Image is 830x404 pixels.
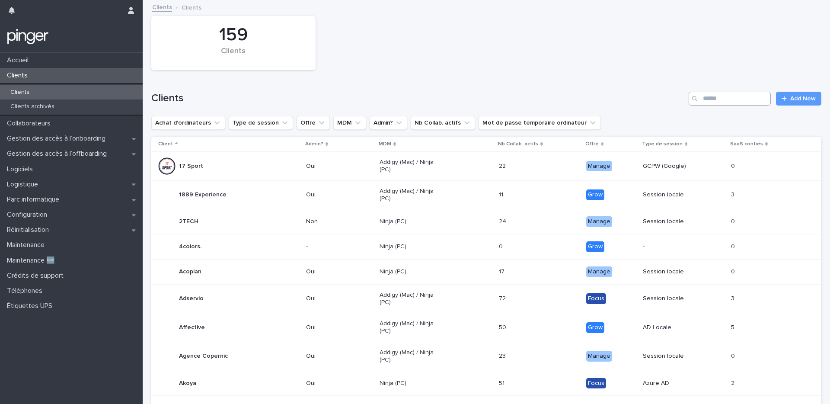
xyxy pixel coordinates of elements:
p: Logiciels [3,165,40,173]
p: 72 [499,293,508,302]
p: Agence Copernic [179,353,228,360]
div: 159 [166,24,301,46]
p: 17 [499,266,506,276]
button: Achat d'ordinateurs [151,116,225,130]
p: Affective [179,324,205,331]
p: 2 [731,378,736,387]
p: Adservio [179,295,204,302]
p: Offre [585,139,599,149]
p: SaaS confiés [730,139,763,149]
div: Grow [586,322,604,333]
p: Ninja (PC) [380,380,441,387]
div: Manage [586,216,612,227]
p: Téléphones [3,287,49,295]
tr: AcoplanOuiNinja (PC)1717 ManageSession locale00 [151,259,821,284]
div: Focus [586,293,606,304]
p: Addigy (Mac) / Ninja (PC) [380,188,441,202]
p: Nb Collab. actifs [498,139,538,149]
p: Addigy (Mac) / Ninja (PC) [380,292,441,306]
p: Maintenance 🆕 [3,257,62,265]
p: 3 [731,189,736,199]
p: Configuration [3,211,54,219]
p: Akoya [179,380,196,387]
tr: Agence CopernicOuiAddigy (Mac) / Ninja (PC)2323 ManageSession locale00 [151,342,821,371]
button: Admin? [370,116,407,130]
input: Search [689,92,771,106]
p: Gestion des accès à l’onboarding [3,135,112,143]
p: Gestion des accès à l’offboarding [3,150,114,158]
p: Logistique [3,180,45,189]
p: 51 [499,378,506,387]
p: Étiquettes UPS [3,302,59,310]
tr: 17 SportOuiAddigy (Mac) / Ninja (PC)2222 ManageGCPW (Google)00 [151,152,821,181]
p: Oui [306,163,368,170]
p: - [643,243,705,250]
div: Focus [586,378,606,389]
p: 0 [731,161,737,170]
p: Réinitialisation [3,226,56,234]
p: Ninja (PC) [380,268,441,276]
a: Add New [776,92,821,106]
p: 17 Sport [179,163,203,170]
p: 11 [499,189,505,199]
p: - [306,243,368,250]
p: 0 [499,241,504,250]
p: Oui [306,380,368,387]
p: Addigy (Mac) / Ninja (PC) [380,320,441,335]
div: Clients [166,47,301,65]
p: Acoplan [179,268,201,276]
p: Ninja (PC) [380,218,441,225]
p: GCPW (Google) [643,163,705,170]
p: 0 [731,216,737,225]
tr: 1889 ExperienceOuiAddigy (Mac) / Ninja (PC)1111 GrowSession locale33 [151,180,821,209]
button: MDM [333,116,366,130]
p: Maintenance [3,241,51,249]
p: Oui [306,191,368,199]
div: Grow [586,189,604,200]
p: Accueil [3,56,35,64]
p: Clients [3,71,35,80]
p: 1889 Experience [179,191,227,199]
tr: 2TECHNonNinja (PC)2424 ManageSession locale00 [151,209,821,234]
p: Azure AD [643,380,705,387]
tr: 4colors.-Ninja (PC)00 Grow-00 [151,234,821,260]
p: Clients [3,89,36,96]
div: Manage [586,351,612,362]
p: Clients archivés [3,103,61,110]
p: Session locale [643,353,705,360]
p: Type de session [642,139,683,149]
div: Manage [586,266,612,277]
p: 23 [499,351,508,360]
p: AD Locale [643,324,705,331]
tr: AffectiveOuiAddigy (Mac) / Ninja (PC)5050 GrowAD Locale55 [151,313,821,342]
h1: Clients [151,92,685,105]
p: MDM [379,139,391,149]
p: Parc informatique [3,196,66,204]
p: Session locale [643,268,705,276]
p: 2TECH [179,218,198,225]
p: 3 [731,293,736,302]
p: Session locale [643,218,705,225]
span: Add New [790,96,816,102]
p: Addigy (Mac) / Ninja (PC) [380,349,441,364]
button: Type de session [229,116,293,130]
tr: AkoyaOuiNinja (PC)5151 FocusAzure AD22 [151,371,821,396]
p: Admin? [305,139,323,149]
p: Oui [306,324,368,331]
p: Oui [306,295,368,302]
div: Manage [586,161,612,172]
p: 0 [731,351,737,360]
p: 0 [731,241,737,250]
p: Ninja (PC) [380,243,441,250]
a: Clients [152,2,172,12]
button: Offre [297,116,330,130]
p: 22 [499,161,508,170]
p: 0 [731,266,737,276]
p: 24 [499,216,508,225]
tr: AdservioOuiAddigy (Mac) / Ninja (PC)7272 FocusSession locale33 [151,284,821,313]
p: Client [158,139,173,149]
p: Oui [306,268,368,276]
p: 5 [731,322,736,331]
img: mTgBEunGTSyRkCgitkcU [7,28,49,45]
